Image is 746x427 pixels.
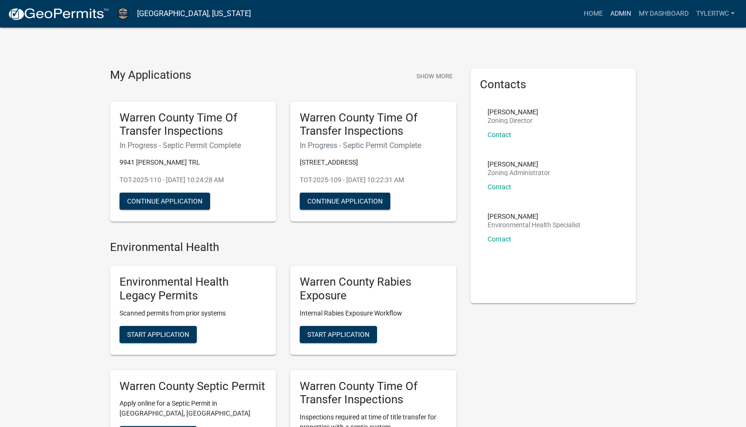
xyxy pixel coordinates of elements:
[120,399,267,418] p: Apply online for a Septic Permit in [GEOGRAPHIC_DATA], [GEOGRAPHIC_DATA]
[635,5,692,23] a: My Dashboard
[488,235,511,243] a: Contact
[300,275,447,303] h5: Warren County Rabies Exposure
[488,213,580,220] p: [PERSON_NAME]
[137,6,251,22] a: [GEOGRAPHIC_DATA], [US_STATE]
[120,326,197,343] button: Start Application
[300,141,447,150] h6: In Progress - Septic Permit Complete
[580,5,607,23] a: Home
[110,68,191,83] h4: My Applications
[120,158,267,167] p: 9941 [PERSON_NAME] TRL
[120,111,267,139] h5: Warren County Time Of Transfer Inspections
[127,330,189,338] span: Start Application
[300,193,390,210] button: Continue Application
[117,7,129,20] img: Warren County, Iowa
[300,380,447,407] h5: Warren County Time Of Transfer Inspections
[488,117,538,124] p: Zoning Director
[300,326,377,343] button: Start Application
[607,5,635,23] a: Admin
[488,169,550,176] p: Zoning Administrator
[488,222,580,228] p: Environmental Health Specialist
[413,68,456,84] button: Show More
[120,275,267,303] h5: Environmental Health Legacy Permits
[488,161,550,167] p: [PERSON_NAME]
[300,111,447,139] h5: Warren County Time Of Transfer Inspections
[307,330,369,338] span: Start Application
[120,380,267,393] h5: Warren County Septic Permit
[480,78,627,92] h5: Contacts
[120,193,210,210] button: Continue Application
[300,158,447,167] p: [STREET_ADDRESS]
[488,109,538,115] p: [PERSON_NAME]
[120,175,267,185] p: TOT-2025-110 - [DATE] 10:24:28 AM
[692,5,738,23] a: TylerTWC
[120,308,267,318] p: Scanned permits from prior systems
[488,131,511,139] a: Contact
[300,308,447,318] p: Internal Rabies Exposure Workflow
[120,141,267,150] h6: In Progress - Septic Permit Complete
[488,183,511,191] a: Contact
[110,241,456,254] h4: Environmental Health
[300,175,447,185] p: TOT-2025-109 - [DATE] 10:22:31 AM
